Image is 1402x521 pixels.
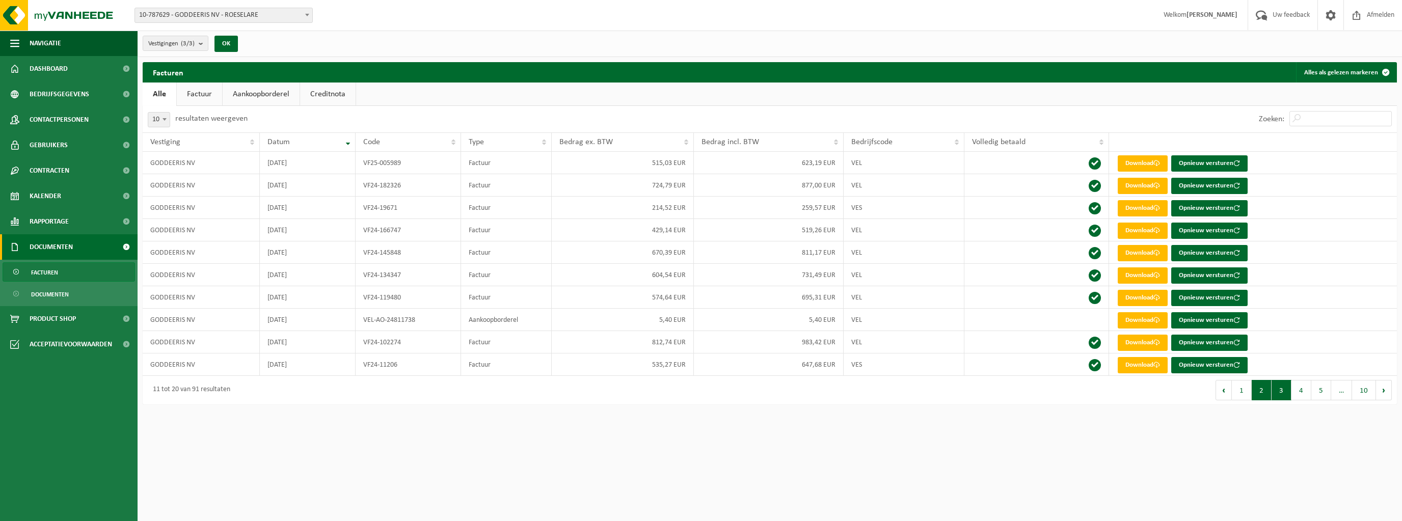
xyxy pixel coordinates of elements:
span: Dashboard [30,56,68,81]
td: 214,52 EUR [552,197,694,219]
td: 724,79 EUR [552,174,694,197]
button: Opnieuw versturen [1171,267,1248,284]
label: Zoeken: [1259,115,1284,123]
td: GODDEERIS NV [143,219,260,241]
span: Bedrag ex. BTW [559,138,613,146]
a: Download [1118,178,1168,194]
button: 2 [1252,380,1272,400]
span: 10-787629 - GODDEERIS NV - ROESELARE [135,8,312,22]
td: VEL [844,264,964,286]
button: Previous [1216,380,1232,400]
button: Alles als gelezen markeren [1296,62,1396,83]
td: VF24-145848 [356,241,462,264]
div: 11 tot 20 van 91 resultaten [148,381,230,399]
button: Opnieuw versturen [1171,357,1248,373]
td: 5,40 EUR [552,309,694,331]
td: 5,40 EUR [694,309,844,331]
button: Opnieuw versturen [1171,335,1248,351]
span: Datum [267,138,290,146]
span: 10 [148,113,170,127]
button: 10 [1352,380,1376,400]
td: GODDEERIS NV [143,174,260,197]
td: GODDEERIS NV [143,331,260,353]
button: OK [214,36,238,52]
span: Code [363,138,380,146]
td: Aankoopborderel [461,309,552,331]
a: Download [1118,200,1168,216]
td: VF24-182326 [356,174,462,197]
td: [DATE] [260,241,356,264]
span: Volledig betaald [972,138,1026,146]
button: Opnieuw versturen [1171,312,1248,328]
button: 3 [1272,380,1291,400]
td: 574,64 EUR [552,286,694,309]
td: [DATE] [260,219,356,241]
td: [DATE] [260,309,356,331]
td: 535,27 EUR [552,353,694,376]
span: 10 [148,112,170,127]
td: 259,57 EUR [694,197,844,219]
td: Factuur [461,219,552,241]
td: GODDEERIS NV [143,264,260,286]
td: VEL-AO-24811738 [356,309,462,331]
td: [DATE] [260,331,356,353]
td: Factuur [461,152,552,174]
td: GODDEERIS NV [143,309,260,331]
td: GODDEERIS NV [143,286,260,309]
a: Alle [143,83,176,106]
td: VF25-005989 [356,152,462,174]
span: Facturen [31,263,58,282]
td: Factuur [461,241,552,264]
td: VF24-166747 [356,219,462,241]
span: Documenten [31,285,69,304]
a: Download [1118,223,1168,239]
span: Type [469,138,484,146]
td: Factuur [461,353,552,376]
span: Bedrijfscode [851,138,893,146]
a: Download [1118,267,1168,284]
td: [DATE] [260,353,356,376]
span: Vestiging [150,138,180,146]
td: Factuur [461,264,552,286]
button: Opnieuw versturen [1171,200,1248,216]
button: Next [1376,380,1392,400]
span: Bedrijfsgegevens [30,81,89,107]
td: VF24-134347 [356,264,462,286]
button: Opnieuw versturen [1171,223,1248,239]
td: [DATE] [260,174,356,197]
a: Download [1118,155,1168,172]
a: Download [1118,245,1168,261]
a: Aankoopborderel [223,83,300,106]
td: VEL [844,331,964,353]
span: … [1331,380,1352,400]
label: resultaten weergeven [175,115,248,123]
td: VF24-11206 [356,353,462,376]
td: 877,00 EUR [694,174,844,197]
span: Vestigingen [148,36,195,51]
td: 623,19 EUR [694,152,844,174]
a: Documenten [3,284,135,304]
span: 10-787629 - GODDEERIS NV - ROESELARE [134,8,313,23]
td: VF24-19671 [356,197,462,219]
td: GODDEERIS NV [143,197,260,219]
td: Factuur [461,174,552,197]
button: Opnieuw versturen [1171,245,1248,261]
td: 429,14 EUR [552,219,694,241]
count: (3/3) [181,40,195,47]
a: Creditnota [300,83,356,106]
span: Gebruikers [30,132,68,158]
td: 670,39 EUR [552,241,694,264]
td: Factuur [461,331,552,353]
td: 515,03 EUR [552,152,694,174]
td: 983,42 EUR [694,331,844,353]
td: GODDEERIS NV [143,241,260,264]
td: 604,54 EUR [552,264,694,286]
button: 1 [1232,380,1252,400]
button: Opnieuw versturen [1171,178,1248,194]
span: Product Shop [30,306,76,332]
td: VF24-119480 [356,286,462,309]
td: GODDEERIS NV [143,353,260,376]
a: Download [1118,312,1168,328]
span: Documenten [30,234,73,260]
td: VEL [844,241,964,264]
